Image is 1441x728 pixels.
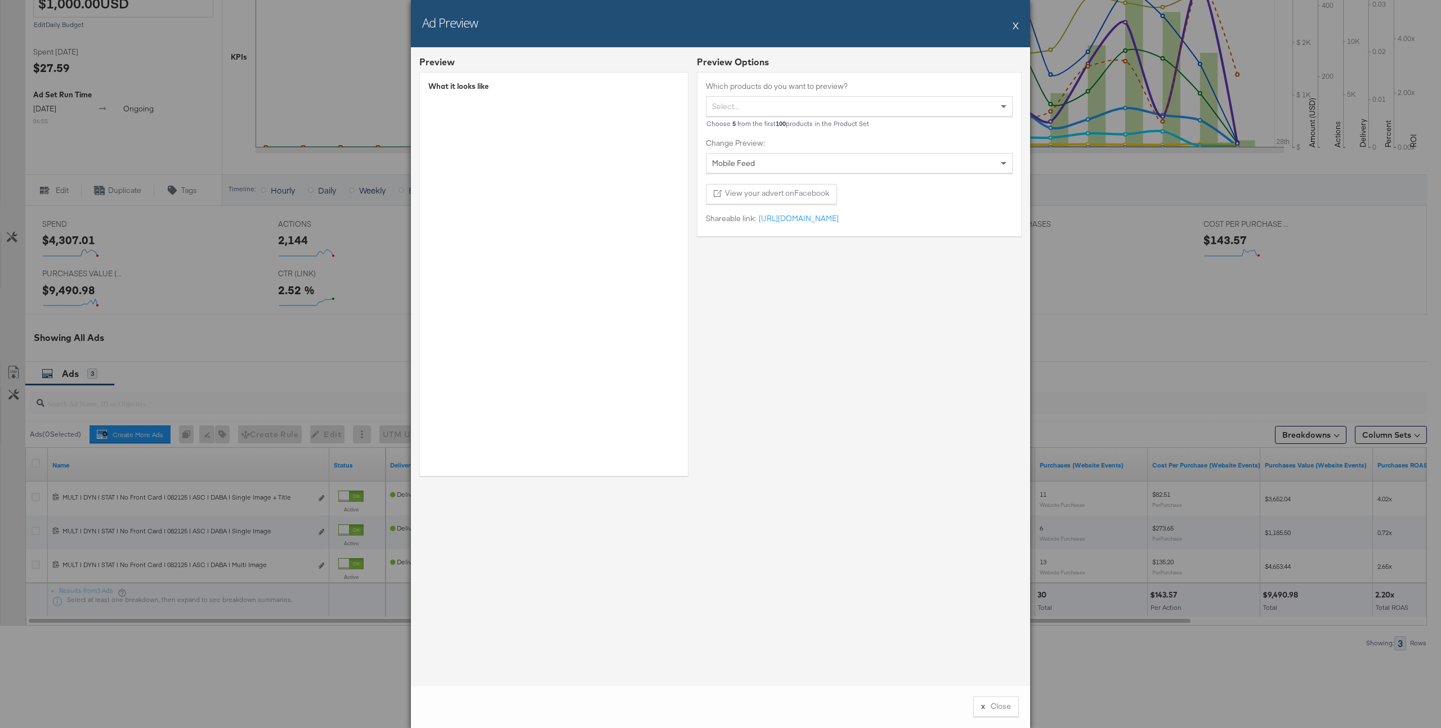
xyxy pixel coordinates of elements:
[712,158,755,168] span: Mobile Feed
[973,696,1019,717] button: xClose
[706,184,837,204] button: View your advert onFacebook
[776,119,786,128] b: 100
[756,213,839,224] a: [URL][DOMAIN_NAME]
[706,213,756,224] label: Shareable link:
[1013,14,1019,37] button: X
[697,56,1022,69] div: Preview Options
[706,81,1013,92] label: Which products do you want to preview?
[981,701,985,712] div: x
[422,14,478,31] h2: Ad Preview
[732,119,736,128] b: 5
[706,97,1012,116] div: Select...
[428,81,679,92] div: What it looks like
[706,138,1013,149] label: Change Preview:
[706,120,1013,128] div: Choose from the first products in the Product Set
[419,56,455,69] div: Preview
